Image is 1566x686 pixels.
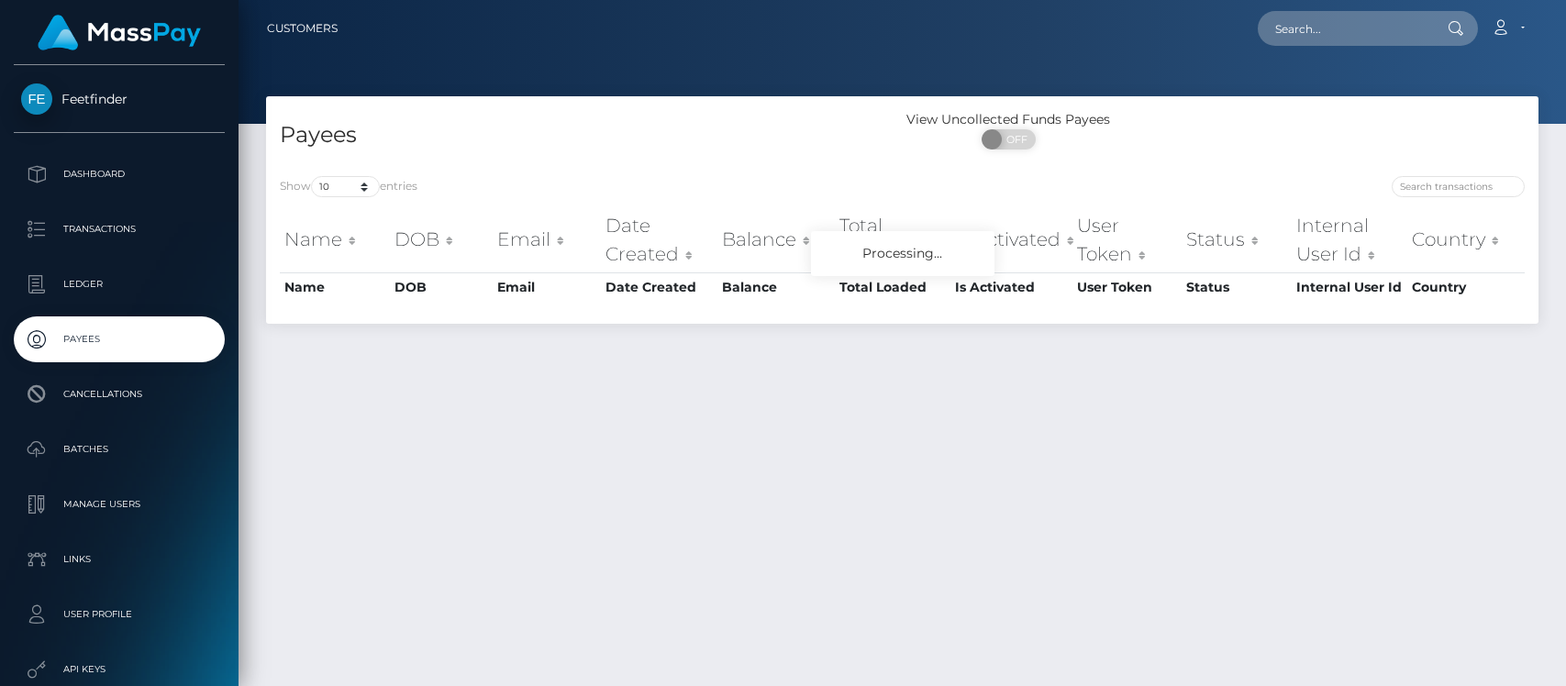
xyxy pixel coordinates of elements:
[14,537,225,582] a: Links
[717,207,835,272] th: Balance
[1072,207,1181,272] th: User Token
[14,592,225,637] a: User Profile
[1072,272,1181,302] th: User Token
[601,272,717,302] th: Date Created
[1292,272,1408,302] th: Internal User Id
[14,261,225,307] a: Ledger
[1407,272,1525,302] th: Country
[601,207,717,272] th: Date Created
[21,326,217,353] p: Payees
[21,160,217,188] p: Dashboard
[14,426,225,472] a: Batches
[21,271,217,298] p: Ledger
[21,83,52,115] img: Feetfinder
[311,176,380,197] select: Showentries
[1292,207,1408,272] th: Internal User Id
[21,216,217,243] p: Transactions
[280,272,390,302] th: Name
[1182,207,1292,272] th: Status
[493,207,600,272] th: Email
[21,381,217,408] p: Cancellations
[950,272,1073,302] th: Is Activated
[14,206,225,252] a: Transactions
[835,272,950,302] th: Total Loaded
[390,207,494,272] th: DOB
[21,491,217,518] p: Manage Users
[950,207,1073,272] th: Is Activated
[280,207,390,272] th: Name
[493,272,600,302] th: Email
[38,15,201,50] img: MassPay Logo
[835,207,950,272] th: Total Loaded
[717,272,835,302] th: Balance
[992,129,1038,149] span: OFF
[1392,176,1525,197] input: Search transactions
[1258,11,1430,46] input: Search...
[280,119,889,151] h4: Payees
[1182,272,1292,302] th: Status
[267,9,338,48] a: Customers
[1407,207,1525,272] th: Country
[14,151,225,197] a: Dashboard
[21,656,217,683] p: API Keys
[21,546,217,573] p: Links
[811,231,994,276] div: Processing...
[280,176,417,197] label: Show entries
[903,110,1115,129] div: View Uncollected Funds Payees
[21,601,217,628] p: User Profile
[14,481,225,527] a: Manage Users
[390,272,494,302] th: DOB
[14,316,225,362] a: Payees
[14,371,225,417] a: Cancellations
[21,436,217,463] p: Batches
[14,91,225,107] span: Feetfinder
